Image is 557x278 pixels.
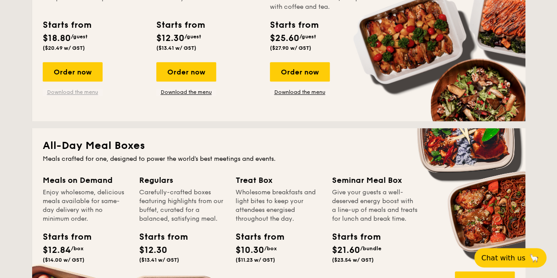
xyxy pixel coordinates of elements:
[43,230,82,244] div: Starts from
[139,257,179,263] span: ($13.41 w/ GST)
[139,230,179,244] div: Starts from
[236,188,321,223] div: Wholesome breakfasts and light bites to keep your attendees energised throughout the day.
[270,33,299,44] span: $25.60
[156,19,204,32] div: Starts from
[156,89,216,96] a: Download the menu
[43,45,85,51] span: ($20.49 w/ GST)
[43,62,103,82] div: Order now
[236,174,321,186] div: Treat Box
[43,245,71,256] span: $12.84
[43,33,71,44] span: $18.80
[236,257,275,263] span: ($11.23 w/ GST)
[270,62,330,82] div: Order now
[360,245,381,252] span: /bundle
[43,174,129,186] div: Meals on Demand
[43,155,515,163] div: Meals crafted for one, designed to power the world's best meetings and events.
[156,33,184,44] span: $12.30
[481,254,525,262] span: Chat with us
[156,62,216,82] div: Order now
[43,89,103,96] a: Download the menu
[332,230,372,244] div: Starts from
[43,257,85,263] span: ($14.00 w/ GST)
[71,245,84,252] span: /box
[43,188,129,223] div: Enjoy wholesome, delicious meals available for same-day delivery with no minimum order.
[299,33,316,40] span: /guest
[332,174,418,186] div: Seminar Meal Box
[156,45,196,51] span: ($13.41 w/ GST)
[270,45,311,51] span: ($27.90 w/ GST)
[236,245,264,256] span: $10.30
[270,19,318,32] div: Starts from
[139,245,167,256] span: $12.30
[43,139,515,153] h2: All-Day Meal Boxes
[139,188,225,223] div: Carefully-crafted boxes featuring highlights from our buffet, curated for a balanced, satisfying ...
[139,174,225,186] div: Regulars
[332,245,360,256] span: $21.60
[332,188,418,223] div: Give your guests a well-deserved energy boost with a line-up of meals and treats for lunch and br...
[474,248,546,267] button: Chat with us🦙
[270,89,330,96] a: Download the menu
[264,245,277,252] span: /box
[332,257,374,263] span: ($23.54 w/ GST)
[43,19,91,32] div: Starts from
[184,33,201,40] span: /guest
[236,230,275,244] div: Starts from
[529,253,539,263] span: 🦙
[71,33,88,40] span: /guest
